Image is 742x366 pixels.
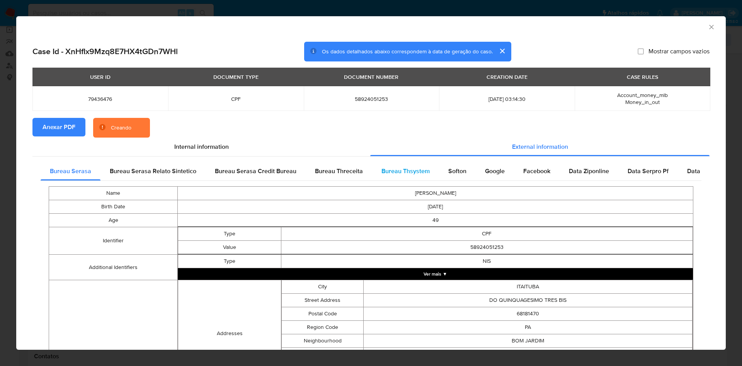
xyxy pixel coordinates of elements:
[32,46,178,56] h2: Case Id - XnHfIx9Mzq8E7HX4tGDn7WHl
[364,321,693,334] td: PA
[281,255,693,268] td: NIS
[209,70,263,83] div: DOCUMENT TYPE
[281,280,364,294] td: City
[281,334,364,348] td: Neighbourhood
[364,334,693,348] td: BOM JARDIM
[41,162,701,180] div: Detailed external info
[32,138,710,156] div: Detailed info
[313,95,430,102] span: 58924051253
[111,124,131,132] div: Creando
[364,348,693,361] td: SN
[648,48,710,55] span: Mostrar campos vazios
[85,70,115,83] div: USER ID
[687,167,728,175] span: Data Serpro Pj
[215,167,296,175] span: Bureau Serasa Credit Bureau
[625,98,660,106] span: Money_in_out
[512,142,568,151] span: External information
[42,95,159,102] span: 79436476
[43,119,75,136] span: Anexar PDF
[49,214,178,227] td: Age
[523,167,550,175] span: Facebook
[178,255,281,268] td: Type
[178,187,693,200] td: [PERSON_NAME]
[364,307,693,321] td: 68181470
[178,241,281,254] td: Value
[281,321,364,334] td: Region Code
[622,70,663,83] div: CASE RULES
[49,200,178,214] td: Birth Date
[177,95,294,102] span: CPF
[178,227,281,241] td: Type
[49,227,178,255] td: Identifier
[281,227,693,241] td: CPF
[339,70,403,83] div: DOCUMENT NUMBER
[448,167,466,175] span: Softon
[569,167,609,175] span: Data Ziponline
[493,42,511,60] button: cerrar
[281,307,364,321] td: Postal Code
[49,255,178,280] td: Additional Identifiers
[628,167,669,175] span: Data Serpro Pf
[16,16,726,350] div: closure-recommendation-modal
[315,167,363,175] span: Bureau Threceita
[281,294,364,307] td: Street Address
[178,268,693,280] button: Expand array
[322,48,493,55] span: Os dados detalhados abaixo correspondem à data de geração do caso.
[178,200,693,214] td: [DATE]
[638,48,644,54] input: Mostrar campos vazios
[178,214,693,227] td: 49
[174,142,229,151] span: Internal information
[482,70,532,83] div: CREATION DATE
[708,23,715,30] button: Fechar a janela
[32,118,85,136] button: Anexar PDF
[448,95,565,102] span: [DATE] 03:14:30
[364,280,693,294] td: ITAITUBA
[50,167,91,175] span: Bureau Serasa
[281,348,364,361] td: Number
[281,241,693,254] td: 58924051253
[110,167,196,175] span: Bureau Serasa Relato Sintetico
[364,294,693,307] td: DO QUINQUAGESIMO TRES BIS
[381,167,430,175] span: Bureau Thsystem
[617,91,668,99] span: Account_money_mlb
[49,187,178,200] td: Name
[485,167,505,175] span: Google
